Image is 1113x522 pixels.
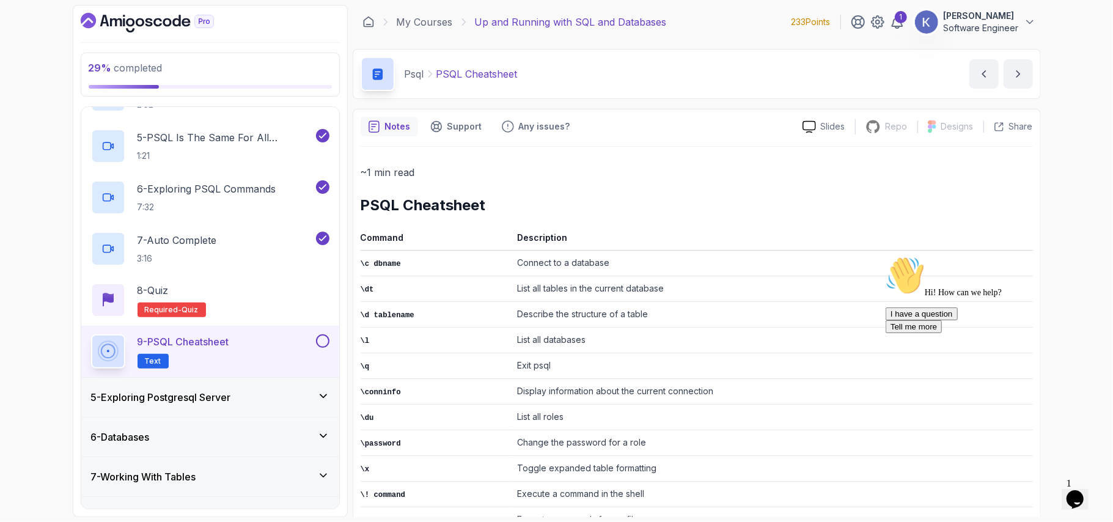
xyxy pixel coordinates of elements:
a: Dashboard [81,13,242,32]
button: 5-Exploring Postgresql Server [81,378,339,417]
code: \du [361,414,374,422]
p: Software Engineer [944,22,1019,34]
h3: 6 - Databases [91,430,150,444]
code: \d tablename [361,311,414,320]
code: \conninfo [361,388,401,397]
p: Psql [405,67,424,81]
p: Designs [941,120,974,133]
a: My Courses [397,15,453,29]
td: Describe the structure of a table [512,302,1032,328]
td: Execute a command in the shell [512,482,1032,507]
p: 6 - Exploring PSQL Commands [138,182,276,196]
p: 1:21 [138,150,314,162]
h2: PSQL Cheatsheet [361,196,1033,215]
code: \q [361,362,370,371]
span: quiz [182,305,199,315]
p: 5 - PSQL Is The Same For All Operating Systems [138,130,314,145]
div: 👋Hi! How can we help?I have a questionTell me more [5,5,225,82]
p: 8 - Quiz [138,283,169,298]
p: 233 Points [792,16,831,28]
code: \x [361,465,370,474]
code: \dt [361,285,374,294]
p: Support [447,120,482,133]
th: Command [361,230,513,251]
h3: 5 - Exploring Postgresql Server [91,390,231,405]
button: 9-PSQL CheatsheetText [91,334,329,369]
a: 1 [890,15,905,29]
button: previous content [969,59,999,89]
button: Feedback button [494,117,578,136]
img: user profile image [915,10,938,34]
td: List all tables in the current database [512,276,1032,302]
span: Required- [145,305,182,315]
td: List all roles [512,405,1032,430]
button: Tell me more [5,69,61,82]
td: Display information about the current connection [512,379,1032,405]
p: Up and Running with SQL and Databases [475,15,667,29]
div: 1 [895,11,907,23]
button: 6-Exploring PSQL Commands7:32 [91,180,329,215]
button: notes button [361,117,418,136]
p: ~1 min read [361,164,1033,181]
button: user profile image[PERSON_NAME]Software Engineer [914,10,1036,34]
span: 29 % [89,62,112,74]
td: Toggle expanded table formatting [512,456,1032,482]
button: next content [1004,59,1033,89]
iframe: chat widget [881,251,1101,467]
code: \password [361,439,401,448]
h3: 7 - Working With Tables [91,469,196,484]
a: Slides [793,120,855,133]
p: Notes [385,120,411,133]
button: 7-Working With Tables [81,457,339,496]
button: 6-Databases [81,417,339,457]
span: Text [145,356,161,366]
code: \c dbname [361,260,401,268]
td: Exit psql [512,353,1032,379]
p: Repo [886,120,908,133]
p: Any issues? [519,120,570,133]
a: Dashboard [362,16,375,28]
button: 5-PSQL Is The Same For All Operating Systems1:21 [91,129,329,163]
p: Share [1009,120,1033,133]
button: I have a question [5,56,77,69]
p: 9 - PSQL Cheatsheet [138,334,229,349]
p: [PERSON_NAME] [944,10,1019,22]
p: 3:16 [138,252,217,265]
button: 7-Auto Complete3:16 [91,232,329,266]
p: 7:32 [138,201,276,213]
code: \l [361,337,370,345]
td: Connect to a database [512,251,1032,276]
td: Change the password for a role [512,430,1032,456]
button: 8-QuizRequired-quiz [91,283,329,317]
img: :wave: [5,5,44,44]
iframe: chat widget [1062,473,1101,510]
p: 7 - Auto Complete [138,233,217,248]
span: Hi! How can we help? [5,37,121,46]
span: completed [89,62,163,74]
button: Support button [423,117,490,136]
button: Share [983,120,1033,133]
p: PSQL Cheatsheet [436,67,518,81]
th: Description [512,230,1032,251]
td: List all databases [512,328,1032,353]
code: \! command [361,491,406,499]
p: Slides [821,120,845,133]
